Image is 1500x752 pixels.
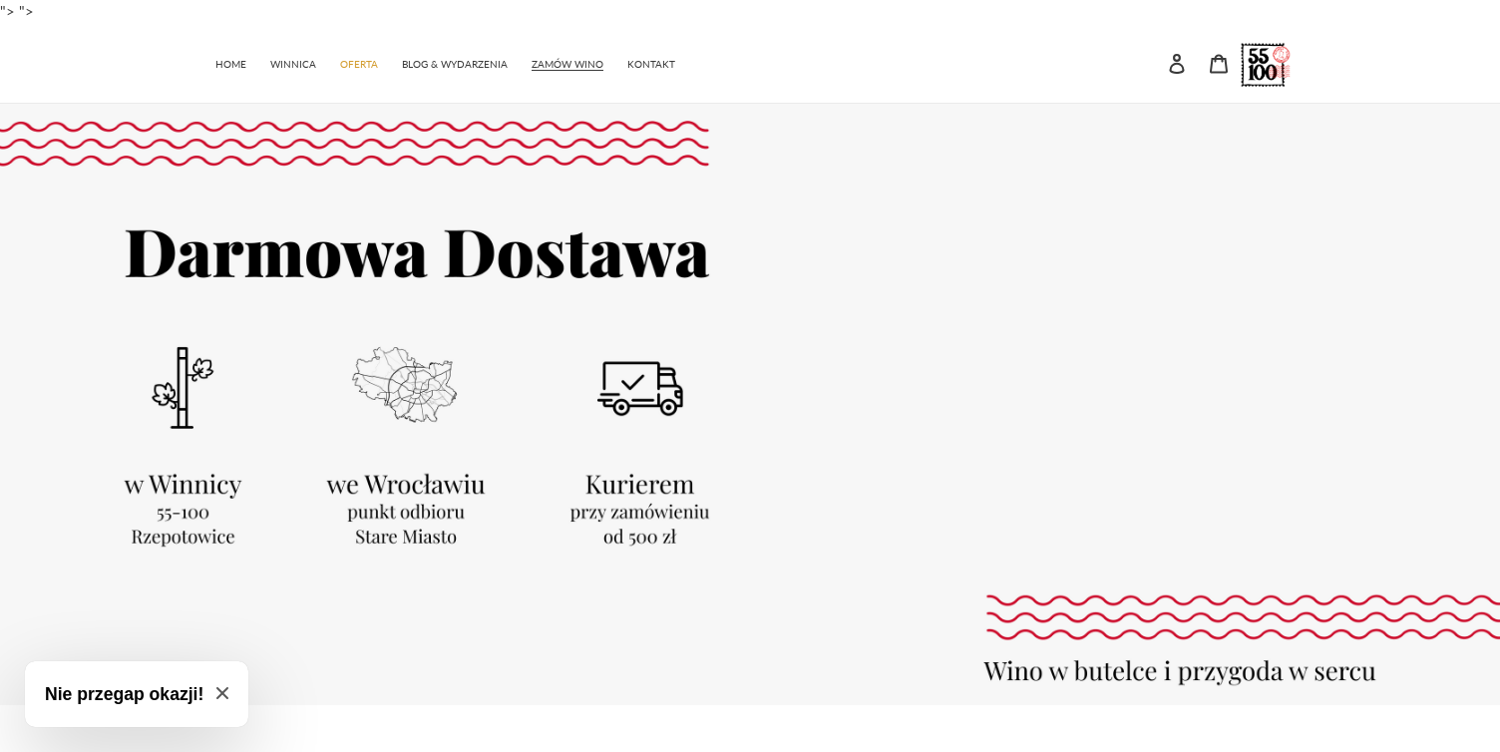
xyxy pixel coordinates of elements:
span: HOME [215,58,246,71]
a: ZAMÓW WINO [522,48,613,77]
span: KONTAKT [627,58,675,71]
a: OFERTA [330,48,388,77]
a: HOME [205,48,256,77]
span: ZAMÓW WINO [532,58,603,71]
span: OFERTA [340,58,378,71]
a: KONTAKT [617,48,685,77]
span: WINNICA [270,58,316,71]
span: BLOG & WYDARZENIA [402,58,508,71]
a: BLOG & WYDARZENIA [392,48,518,77]
a: WINNICA [260,48,326,77]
